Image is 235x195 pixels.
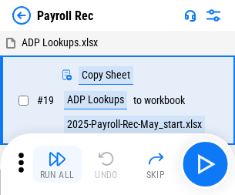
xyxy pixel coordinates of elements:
img: Settings menu [204,6,223,25]
img: Run All [48,150,66,168]
div: Payroll Rec [37,8,93,23]
img: Back [12,6,31,25]
div: to workbook [133,95,185,106]
img: Support [184,9,196,22]
span: # 19 [37,94,54,106]
button: Skip [131,146,180,183]
div: Skip [146,170,166,180]
div: ADP Lookups [64,91,127,109]
img: Skip [146,150,165,168]
div: Copy Sheet [79,66,133,85]
div: Run All [40,170,75,180]
button: Run All [32,146,82,183]
img: Main button [193,152,217,177]
span: ADP Lookups.xlsx [22,36,98,49]
div: 2025-Payroll-Rec-May_start.xlsx [64,116,205,134]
